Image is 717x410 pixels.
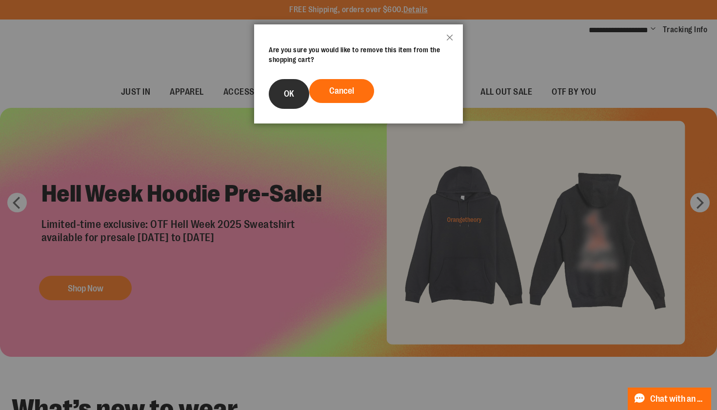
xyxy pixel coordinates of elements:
button: Chat with an Expert [628,388,712,410]
span: Cancel [329,86,354,96]
span: OK [284,89,294,99]
button: Cancel [309,79,374,103]
span: Chat with an Expert [650,394,705,404]
div: Are you sure you would like to remove this item from the shopping cart? [269,45,448,64]
button: OK [269,79,309,109]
